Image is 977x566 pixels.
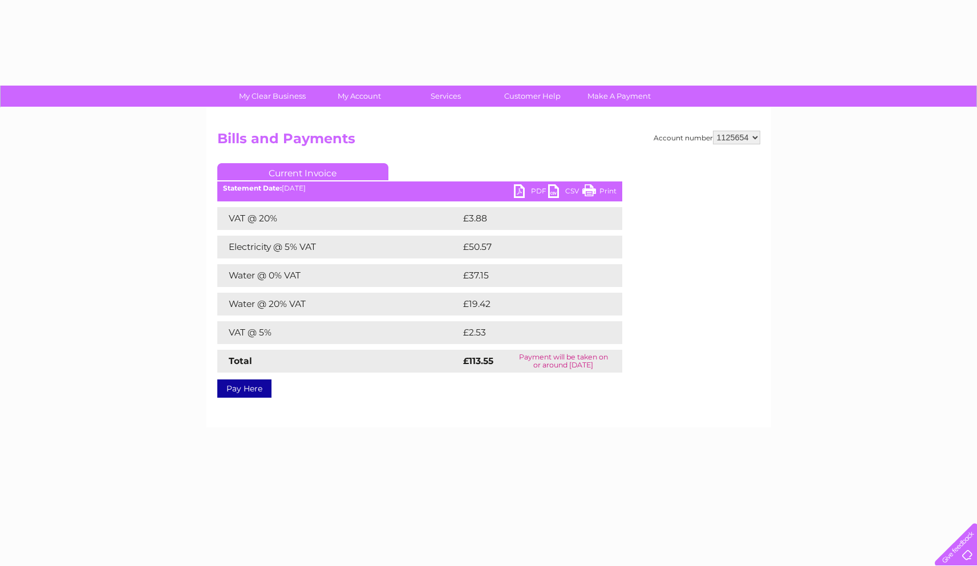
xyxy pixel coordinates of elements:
[217,379,271,398] a: Pay Here
[460,293,598,316] td: £19.42
[514,184,548,201] a: PDF
[223,184,282,192] b: Statement Date:
[229,355,252,366] strong: Total
[217,264,460,287] td: Water @ 0% VAT
[485,86,579,107] a: Customer Help
[217,163,388,180] a: Current Invoice
[463,355,493,366] strong: £113.55
[582,184,617,201] a: Print
[654,131,760,144] div: Account number
[217,131,760,152] h2: Bills and Payments
[460,236,599,258] td: £50.57
[505,350,622,373] td: Payment will be taken on or around [DATE]
[460,321,595,344] td: £2.53
[460,264,597,287] td: £37.15
[217,293,460,316] td: Water @ 20% VAT
[312,86,406,107] a: My Account
[460,207,596,230] td: £3.88
[572,86,666,107] a: Make A Payment
[217,236,460,258] td: Electricity @ 5% VAT
[399,86,493,107] a: Services
[225,86,319,107] a: My Clear Business
[217,207,460,230] td: VAT @ 20%
[548,184,582,201] a: CSV
[217,184,622,192] div: [DATE]
[217,321,460,344] td: VAT @ 5%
